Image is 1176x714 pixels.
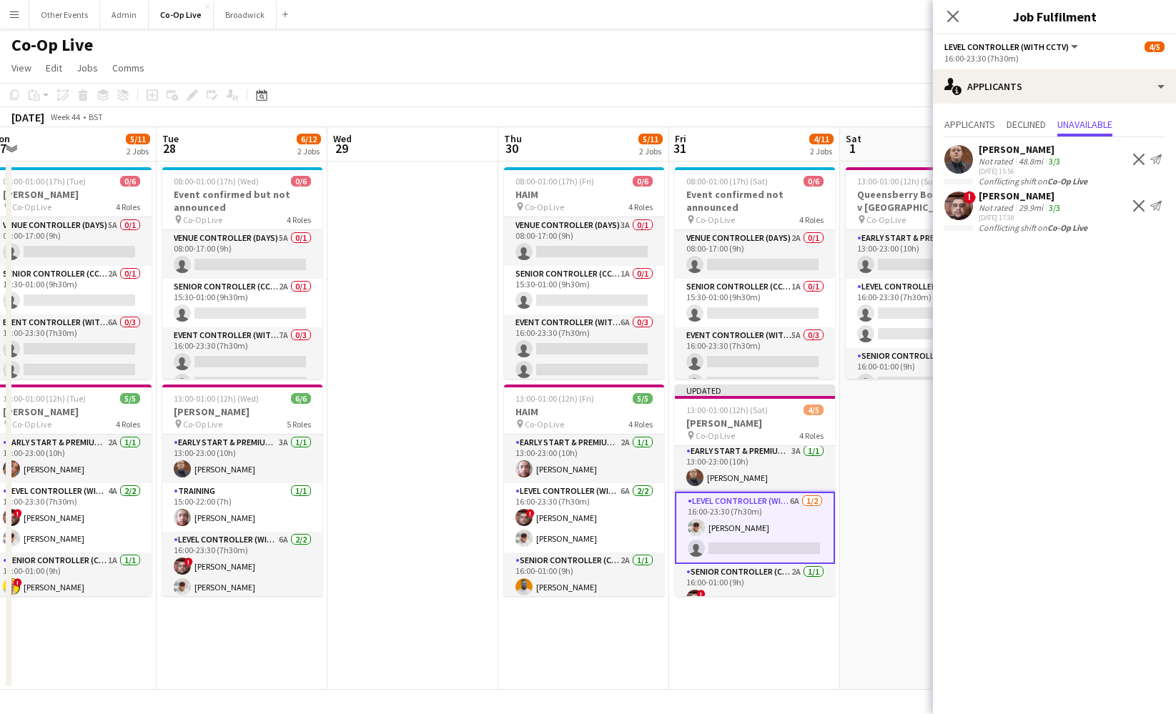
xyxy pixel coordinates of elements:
div: [PERSON_NAME] [979,189,1063,202]
span: 4 Roles [628,202,653,212]
span: 31 [673,140,686,157]
span: Co-Op Live [183,419,222,430]
span: 4 Roles [799,214,824,225]
span: Co-Op Live [183,214,222,225]
span: 4 Roles [287,214,311,225]
span: 4 Roles [628,419,653,430]
div: Applicants [933,69,1176,104]
span: 4 Roles [116,202,140,212]
app-card-role: Event Controller (with CCTV)7A0/316:00-23:30 (7h30m) [162,327,322,417]
h3: [PERSON_NAME] [162,405,322,418]
span: 0/6 [120,176,140,187]
app-card-role: Senior Controller (CCTV)2A0/115:30-01:00 (9h30m) [162,279,322,327]
a: Edit [40,59,68,77]
div: 16:00-23:30 (7h30m) [944,53,1165,64]
div: 2 Jobs [297,146,320,157]
app-card-role: Senior Controller (CCTV)2A1/116:00-01:00 (9h)![PERSON_NAME] [675,564,835,613]
span: 0/6 [633,176,653,187]
app-card-role: Early Start & Premium Controller (with CCTV)3A1/113:00-23:00 (10h)[PERSON_NAME] [675,443,835,492]
span: Comms [112,61,144,74]
div: Not rated [979,156,1016,167]
span: 08:00-01:00 (17h) (Wed) [174,176,259,187]
span: 08:00-01:00 (17h) (Sat) [686,176,768,187]
h3: Event confirmed but not announced [162,188,322,214]
span: Fri [675,132,686,145]
div: Updated [675,385,835,396]
app-skills-label: 3/3 [1049,156,1060,167]
app-card-role: Level Controller (with CCTV)6A2/216:00-23:30 (7h30m)![PERSON_NAME][PERSON_NAME] [504,483,664,552]
span: Week 44 [47,111,83,122]
span: 13:00-01:00 (12h) (Sun) [857,176,941,187]
span: 4/11 [809,134,834,144]
app-card-role: Senior Controller (CCTV)1A0/116:00-01:00 (9h) [846,348,1006,397]
span: ! [963,191,976,204]
span: Co-Op Live [696,214,735,225]
div: Updated13:00-01:00 (12h) (Sat)4/5[PERSON_NAME] Co-Op Live4 RolesEarly Start & Premium Controller ... [675,385,835,596]
span: 5/5 [633,393,653,404]
app-card-role: Event Controller (with CCTV)6A0/316:00-23:30 (7h30m) [504,314,664,405]
div: 2 Jobs [810,146,833,157]
app-card-role: Early Start & Premium Controller (with CCTV)2A1/113:00-23:00 (10h)[PERSON_NAME] [504,435,664,483]
h3: Event confirmed not announced [675,188,835,214]
app-card-role: Training1/115:00-22:00 (7h)[PERSON_NAME] [162,483,322,532]
span: View [11,61,31,74]
div: Conflicting shift on [933,176,1176,187]
app-job-card: 13:00-01:00 (12h) (Fri)5/5HAIM Co-Op Live4 RolesEarly Start & Premium Controller (with CCTV)2A1/1... [504,385,664,596]
span: 4/5 [804,405,824,415]
span: Thu [504,132,522,145]
div: [PERSON_NAME] [979,143,1063,156]
h1: Co-Op Live [11,34,93,56]
span: Co-Op Live [525,202,564,212]
span: ! [184,557,193,566]
app-card-role: Venue Controller (Days)3A0/108:00-17:00 (9h) [504,217,664,266]
a: Jobs [71,59,104,77]
app-card-role: Early Start & Premium Controller (with CCTV)3A0/113:00-23:00 (10h) [846,230,1006,279]
span: 13:00-01:00 (12h) (Tue) [3,393,86,404]
app-card-role: Level Controller (with CCTV)6A2/216:00-23:30 (7h30m)![PERSON_NAME][PERSON_NAME] [162,532,322,601]
h3: HAIM [504,405,664,418]
span: Co-Op Live [866,214,906,225]
span: 5/11 [126,134,150,144]
span: Jobs [76,61,98,74]
div: Not rated [979,202,1016,213]
app-job-card: 08:00-01:00 (17h) (Wed)0/6Event confirmed but not announced Co-Op Live4 RolesVenue Controller (Da... [162,167,322,379]
app-job-card: 13:00-01:00 (12h) (Sun)0/5Queensberry Boxing - Buatsi v [GEOGRAPHIC_DATA] Co-Op Live4 RolesEarly ... [846,167,1006,379]
app-job-card: 08:00-01:00 (17h) (Sat)0/6Event confirmed not announced Co-Op Live4 RolesVenue Controller (Days)2... [675,167,835,379]
div: 29.9mi [1016,202,1046,213]
span: 30 [502,140,522,157]
app-card-role: Level Controller (with CCTV)3A0/216:00-23:30 (7h30m) [846,279,1006,348]
span: 08:00-01:00 (17h) (Fri) [515,176,594,187]
span: Co-Op Live [12,202,51,212]
div: 2 Jobs [639,146,662,157]
app-card-role: Senior Controller (CCTV)1A0/115:30-01:00 (9h30m) [504,266,664,314]
span: Unavailable [1057,119,1112,129]
span: Sat [846,132,861,145]
span: 4/5 [1145,41,1165,52]
h3: [PERSON_NAME] [675,417,835,430]
span: 0/6 [291,176,311,187]
span: ! [14,509,22,517]
a: Comms [107,59,150,77]
span: 1 [844,140,861,157]
span: 08:00-01:00 (17h) (Tue) [3,176,86,187]
div: [DATE] [11,110,44,124]
span: 5/5 [120,393,140,404]
span: 5/11 [638,134,663,144]
app-card-role: Senior Controller (CCTV)1A0/115:30-01:00 (9h30m) [675,279,835,327]
span: 0/6 [804,176,824,187]
app-card-role: Senior Controller (CCTV)2A1/116:00-01:00 (9h)[PERSON_NAME] [504,552,664,601]
a: View [6,59,37,77]
span: Wed [333,132,352,145]
app-job-card: 08:00-01:00 (17h) (Fri)0/6HAIM Co-Op Live4 RolesVenue Controller (Days)3A0/108:00-17:00 (9h) Seni... [504,167,664,379]
b: Co-Op Live [1047,176,1087,187]
h3: Job Fulfilment [933,7,1176,26]
app-job-card: 13:00-01:00 (12h) (Wed)6/6[PERSON_NAME] Co-Op Live5 RolesEarly Start & Premium Controller (with C... [162,385,322,596]
span: Co-Op Live [525,419,564,430]
button: Broadwick [214,1,277,29]
span: Applicants [944,119,995,129]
